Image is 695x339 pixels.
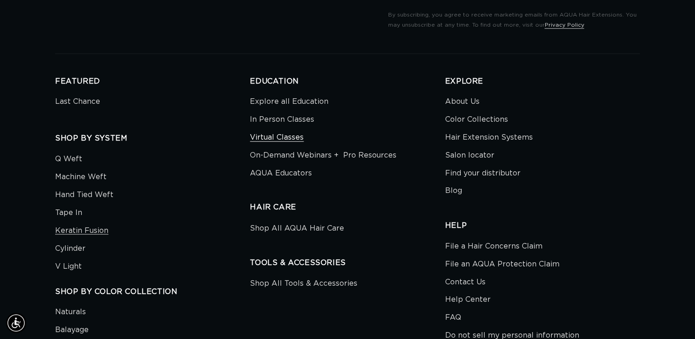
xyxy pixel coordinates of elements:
[250,111,314,129] a: In Person Classes
[55,203,82,221] a: Tape In
[445,164,520,182] a: Find your distributor
[445,220,640,230] h2: HELP
[250,203,445,212] h2: HAIR CARE
[55,186,113,204] a: Hand Tied Weft
[6,313,26,333] div: Accessibility Menu
[55,287,250,296] h2: SHOP BY COLOR COLLECTION
[250,95,328,111] a: Explore all Education
[55,321,89,339] a: Balayage
[445,129,533,147] a: Hair Extension Systems
[445,273,486,291] a: Contact Us
[55,239,85,257] a: Cylinder
[445,147,494,164] a: Salon locator
[544,22,584,28] a: Privacy Policy
[55,168,107,186] a: Machine Weft
[250,277,357,292] a: Shop All Tools & Accessories
[445,255,559,273] a: File an AQUA Protection Claim
[445,290,491,308] a: Help Center
[55,305,86,321] a: Naturals
[445,182,462,200] a: Blog
[250,129,304,147] a: Virtual Classes
[445,95,480,111] a: About Us
[250,77,445,86] h2: EDUCATION
[55,95,100,111] a: Last Chance
[55,77,250,86] h2: FEATURED
[250,221,344,237] a: Shop All AQUA Hair Care
[250,147,396,164] a: On-Demand Webinars + Pro Resources
[445,77,640,86] h2: EXPLORE
[55,257,82,275] a: V Light
[445,239,542,255] a: File a Hair Concerns Claim
[649,295,695,339] iframe: Chat Widget
[250,258,445,267] h2: TOOLS & ACCESSORIES
[55,134,250,143] h2: SHOP BY SYSTEM
[388,10,640,30] p: By subscribing, you agree to receive marketing emails from AQUA Hair Extensions. You may unsubscr...
[445,111,508,129] a: Color Collections
[250,164,312,182] a: AQUA Educators
[55,221,108,239] a: Keratin Fusion
[55,153,82,168] a: Q Weft
[445,308,461,326] a: FAQ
